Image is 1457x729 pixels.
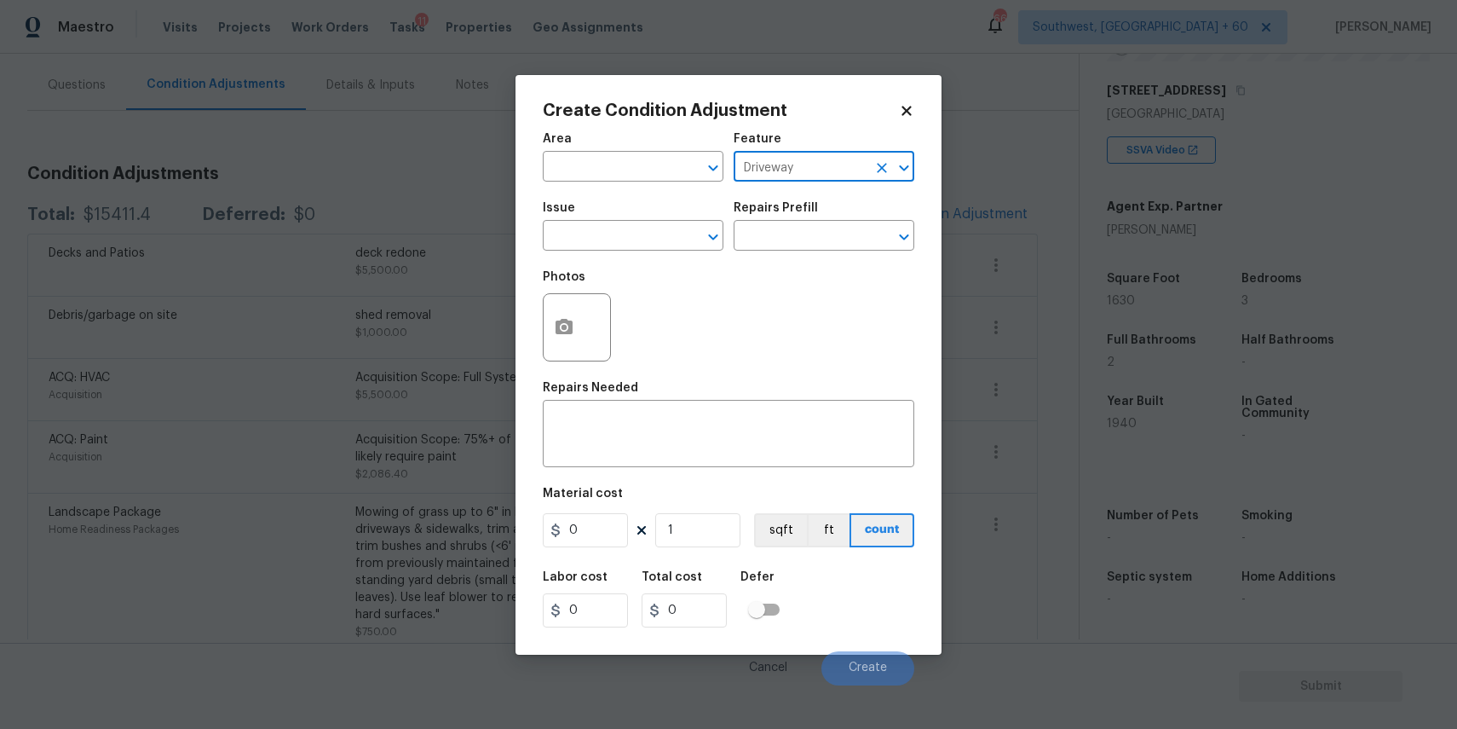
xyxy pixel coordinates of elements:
button: Open [701,156,725,180]
span: Create [849,662,887,674]
h5: Area [543,133,572,145]
button: Create [821,651,914,686]
button: Cancel [722,651,815,686]
h5: Labor cost [543,571,608,583]
h5: Issue [543,202,575,214]
button: sqft [754,513,807,547]
h5: Feature [734,133,781,145]
h5: Material cost [543,488,623,500]
span: Cancel [749,662,787,674]
h5: Repairs Prefill [734,202,818,214]
button: Open [892,225,916,249]
button: ft [807,513,849,547]
h5: Total cost [642,571,702,583]
button: Open [701,225,725,249]
h5: Defer [740,571,775,583]
button: Open [892,156,916,180]
h2: Create Condition Adjustment [543,102,899,119]
button: Clear [870,156,894,180]
h5: Photos [543,271,585,283]
button: count [849,513,914,547]
h5: Repairs Needed [543,382,638,394]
